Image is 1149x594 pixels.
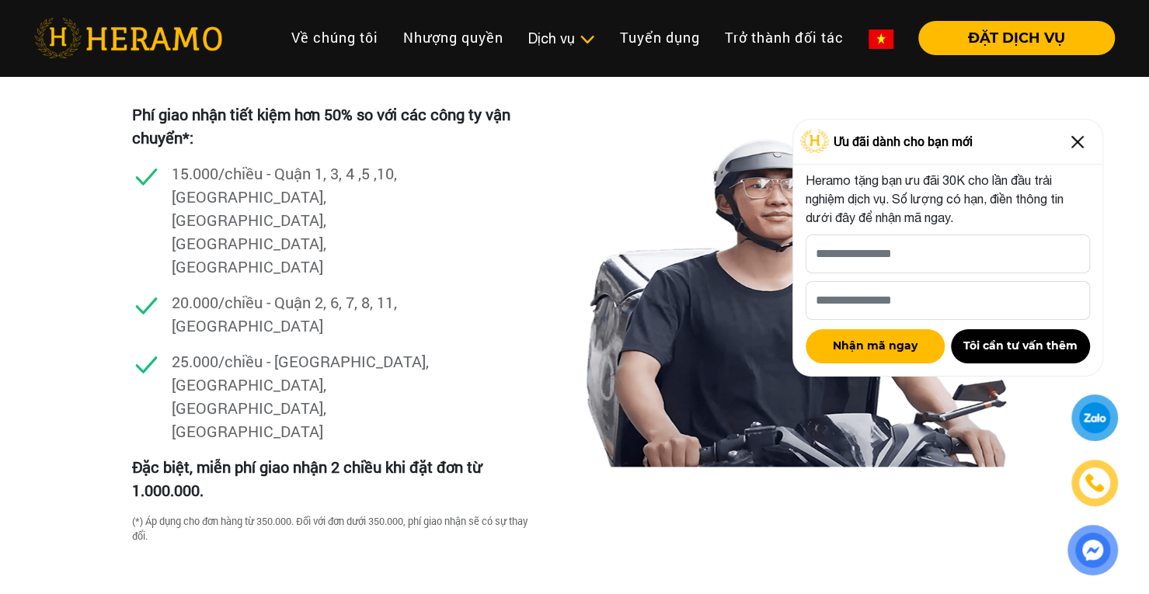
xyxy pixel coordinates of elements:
img: vn-flag.png [869,30,893,49]
a: phone-icon [1074,462,1116,504]
a: Tuyển dụng [608,21,712,54]
button: Tôi cần tư vấn thêm [951,329,1090,363]
img: Heramo ve sinh giat hap giay giao nhan tan noi HCM [575,89,1018,467]
img: checked.svg [132,349,161,378]
p: Đặc biệt, miễn phí giao nhận 2 chiều khi đặt đơn từ 1.000.000. [132,455,531,502]
div: Dịch vụ [528,28,595,49]
p: 25.000/chiều - [GEOGRAPHIC_DATA], [GEOGRAPHIC_DATA], [GEOGRAPHIC_DATA], [GEOGRAPHIC_DATA] [172,349,436,443]
img: heramo-logo.png [34,18,222,58]
div: (*) Áp dụng cho đơn hàng từ 350.000. Đối với đơn dưới 350.000, phí giao nhận sẽ có sự thay đổi. [132,514,531,544]
p: Phí giao nhận tiết kiệm hơn 50% so với các công ty vận chuyển*: [132,102,531,149]
button: ĐẶT DỊCH VỤ [918,21,1115,55]
img: checked.svg [132,290,161,319]
p: Heramo tặng bạn ưu đãi 30K cho lần đầu trải nghiệm dịch vụ. Số lượng có hạn, điền thông tin dưới ... [806,171,1090,227]
img: phone-icon [1084,472,1105,494]
p: 20.000/chiều - Quận 2, 6, 7, 8, 11, [GEOGRAPHIC_DATA] [172,290,436,337]
a: Về chúng tôi [279,21,391,54]
a: ĐẶT DỊCH VỤ [906,31,1115,45]
img: checked.svg [132,162,161,190]
img: Logo [800,130,830,153]
span: Ưu đãi dành cho bạn mới [834,132,973,151]
a: Nhượng quyền [391,21,516,54]
a: Trở thành đối tác [712,21,856,54]
p: 15.000/chiều - Quận 1, 3, 4 ,5 ,10, [GEOGRAPHIC_DATA], [GEOGRAPHIC_DATA], [GEOGRAPHIC_DATA], [GEO... [172,162,436,278]
img: Close [1065,130,1090,155]
img: subToggleIcon [579,32,595,47]
button: Nhận mã ngay [806,329,945,363]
